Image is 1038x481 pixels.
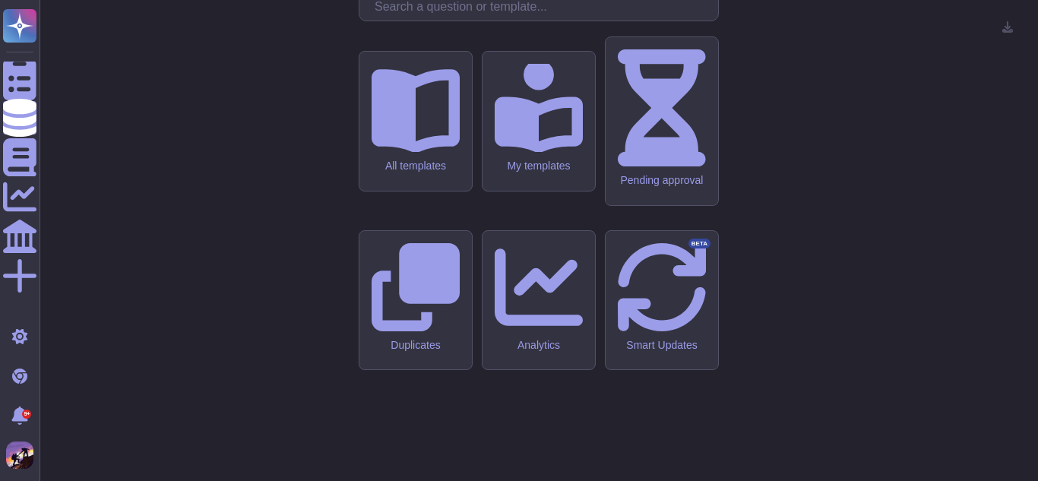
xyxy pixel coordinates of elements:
[618,339,706,352] div: Smart Updates
[495,339,583,352] div: Analytics
[372,160,460,172] div: All templates
[372,339,460,352] div: Duplicates
[618,174,706,187] div: Pending approval
[6,441,33,469] img: user
[22,410,31,419] div: 9+
[3,438,44,472] button: user
[688,239,710,249] div: BETA
[495,160,583,172] div: My templates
